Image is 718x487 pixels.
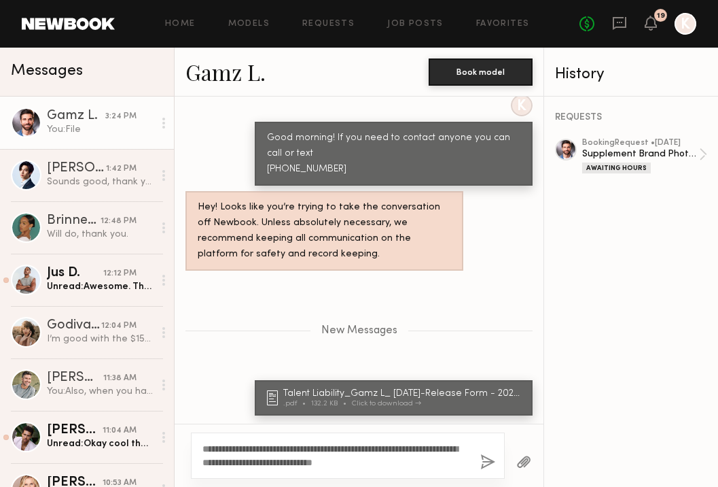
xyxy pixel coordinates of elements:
[47,175,154,188] div: Sounds good, thank you.
[47,280,154,293] div: Unread: Awesome. Thanks!
[47,385,154,398] div: You: Also, when you have time [DATE] or [DATE], could you please sign the attached talent liabili...
[352,400,421,407] div: Click to download
[101,320,137,333] div: 12:04 PM
[429,58,533,86] button: Book model
[106,163,137,175] div: 1:42 PM
[105,110,137,123] div: 3:24 PM
[311,400,352,407] div: 132.2 KB
[101,215,137,228] div: 12:48 PM
[555,113,707,122] div: REQUESTS
[582,163,651,173] div: Awaiting Hours
[11,63,83,79] span: Messages
[165,20,196,29] a: Home
[47,371,103,385] div: [PERSON_NAME]
[321,325,397,337] span: New Messages
[47,319,101,333] div: Godiva G.
[47,214,101,228] div: Brinnen [PERSON_NAME]
[47,110,105,123] div: Gamz L.
[103,372,137,385] div: 11:38 AM
[47,424,103,437] div: [PERSON_NAME]
[47,333,154,346] div: I’m good with the $150/hr for the shoot, and would add $300 for the 2-year photo and 7-month vide...
[582,139,707,173] a: bookingRequest •[DATE]Supplement Brand Photoshoot - [GEOGRAPHIC_DATA]Awaiting Hours
[198,200,451,263] div: Hey! Looks like you’re trying to take the conversation off Newbook. Unless absolutely necessary, ...
[387,20,444,29] a: Job Posts
[267,389,524,407] a: Talent Liability_Gamz L_ [DATE]-Release Form - 2025.docx.pdf132.2 KBClick to download
[47,162,106,175] div: [PERSON_NAME]
[103,424,137,437] div: 11:04 AM
[267,131,520,178] div: Good morning! If you need to contact anyone you can call or text [PHONE_NUMBER]
[283,400,311,407] div: .pdf
[302,20,355,29] a: Requests
[476,20,530,29] a: Favorites
[657,12,665,20] div: 19
[47,123,154,136] div: You: File
[47,228,154,241] div: Will do, thank you.
[429,65,533,77] a: Book model
[103,267,137,280] div: 12:12 PM
[47,267,103,280] div: Jus D.
[582,148,699,161] div: Supplement Brand Photoshoot - [GEOGRAPHIC_DATA]
[675,13,696,35] a: K
[283,389,524,399] div: Talent Liability_Gamz L_ [DATE]-Release Form - 2025.docx
[228,20,270,29] a: Models
[555,67,707,82] div: History
[582,139,699,148] div: booking Request • [DATE]
[47,437,154,450] div: Unread: Okay cool thanks!
[185,57,266,86] a: Gamz L.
